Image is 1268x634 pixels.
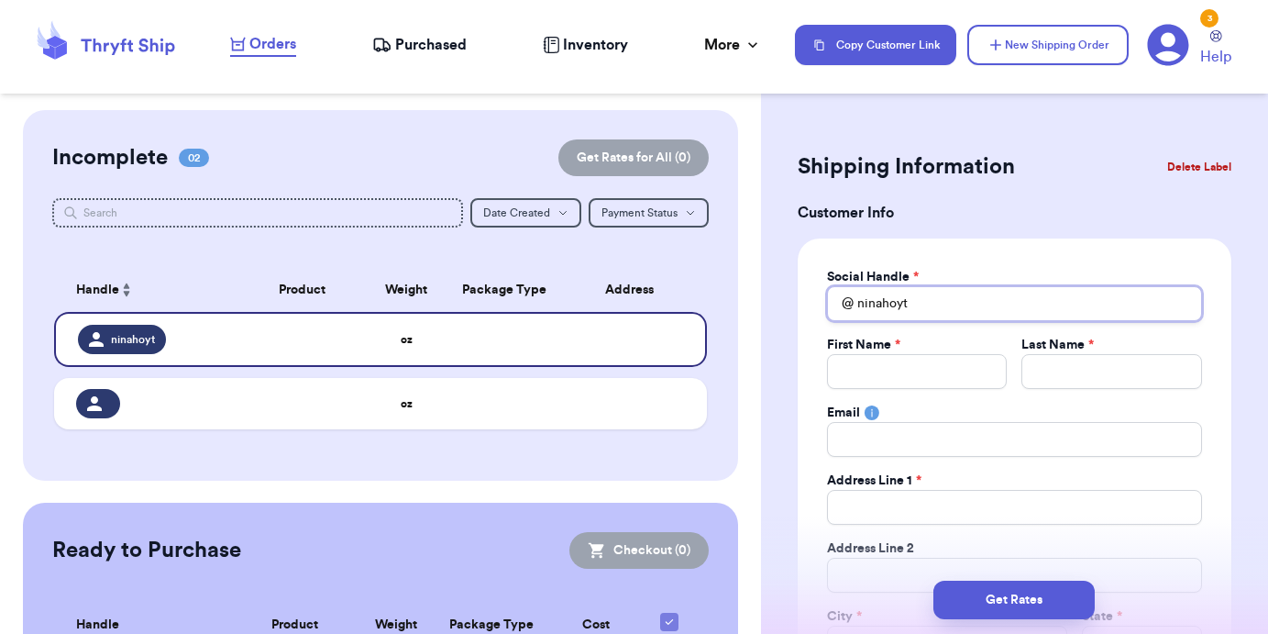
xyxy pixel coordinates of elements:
[563,34,628,56] span: Inventory
[52,143,168,172] h2: Incomplete
[470,198,581,228] button: Date Created
[179,149,209,167] span: 02
[601,207,678,218] span: Payment Status
[827,336,900,354] label: First Name
[933,581,1095,619] button: Get Rates
[230,33,296,57] a: Orders
[569,532,709,569] button: Checkout (0)
[372,34,467,56] a: Purchased
[967,25,1129,65] button: New Shipping Order
[1147,24,1189,66] a: 3
[827,286,854,321] div: @
[368,268,446,312] th: Weight
[401,398,413,409] strong: oz
[52,536,241,565] h2: Ready to Purchase
[1200,46,1231,68] span: Help
[589,198,709,228] button: Payment Status
[395,34,467,56] span: Purchased
[543,34,628,56] a: Inventory
[1200,9,1218,28] div: 3
[795,25,956,65] button: Copy Customer Link
[558,139,709,176] button: Get Rates for All (0)
[827,539,914,558] label: Address Line 2
[249,33,296,55] span: Orders
[827,268,919,286] label: Social Handle
[704,34,762,56] div: More
[401,334,413,345] strong: oz
[119,279,134,301] button: Sort ascending
[52,198,463,228] input: Search
[1160,147,1239,187] button: Delete Label
[446,268,563,312] th: Package Type
[798,152,1015,182] h2: Shipping Information
[111,332,155,347] span: ninahoyt
[237,268,367,312] th: Product
[798,202,1231,224] h3: Customer Info
[827,404,860,422] label: Email
[827,472,921,490] label: Address Line 1
[483,207,550,218] span: Date Created
[76,281,119,300] span: Handle
[1200,30,1231,68] a: Help
[563,268,707,312] th: Address
[1021,336,1094,354] label: Last Name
